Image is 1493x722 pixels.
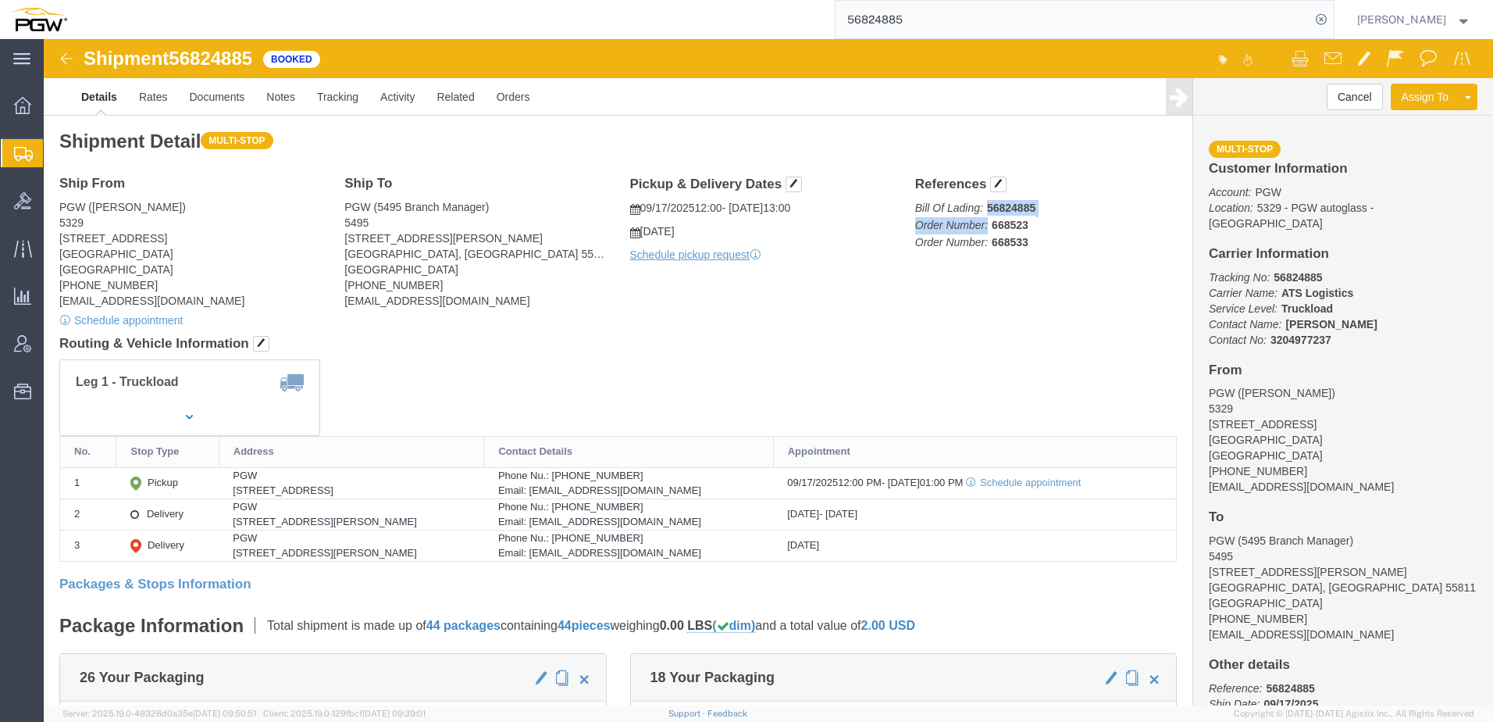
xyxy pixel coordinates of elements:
[62,709,256,718] span: Server: 2025.19.0-49328d0a35e
[263,709,426,718] span: Client: 2025.19.0-129fbcf
[1234,707,1474,720] span: Copyright © [DATE]-[DATE] Agistix Inc., All Rights Reserved
[193,709,256,718] span: [DATE] 09:50:51
[44,39,1493,706] iframe: FS Legacy Container
[707,709,747,718] a: Feedback
[668,709,707,718] a: Support
[362,709,426,718] span: [DATE] 09:39:01
[11,8,67,31] img: logo
[1357,11,1446,28] span: Amber Hickey
[836,1,1310,38] input: Search for shipment number, reference number
[1356,10,1472,29] button: [PERSON_NAME]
